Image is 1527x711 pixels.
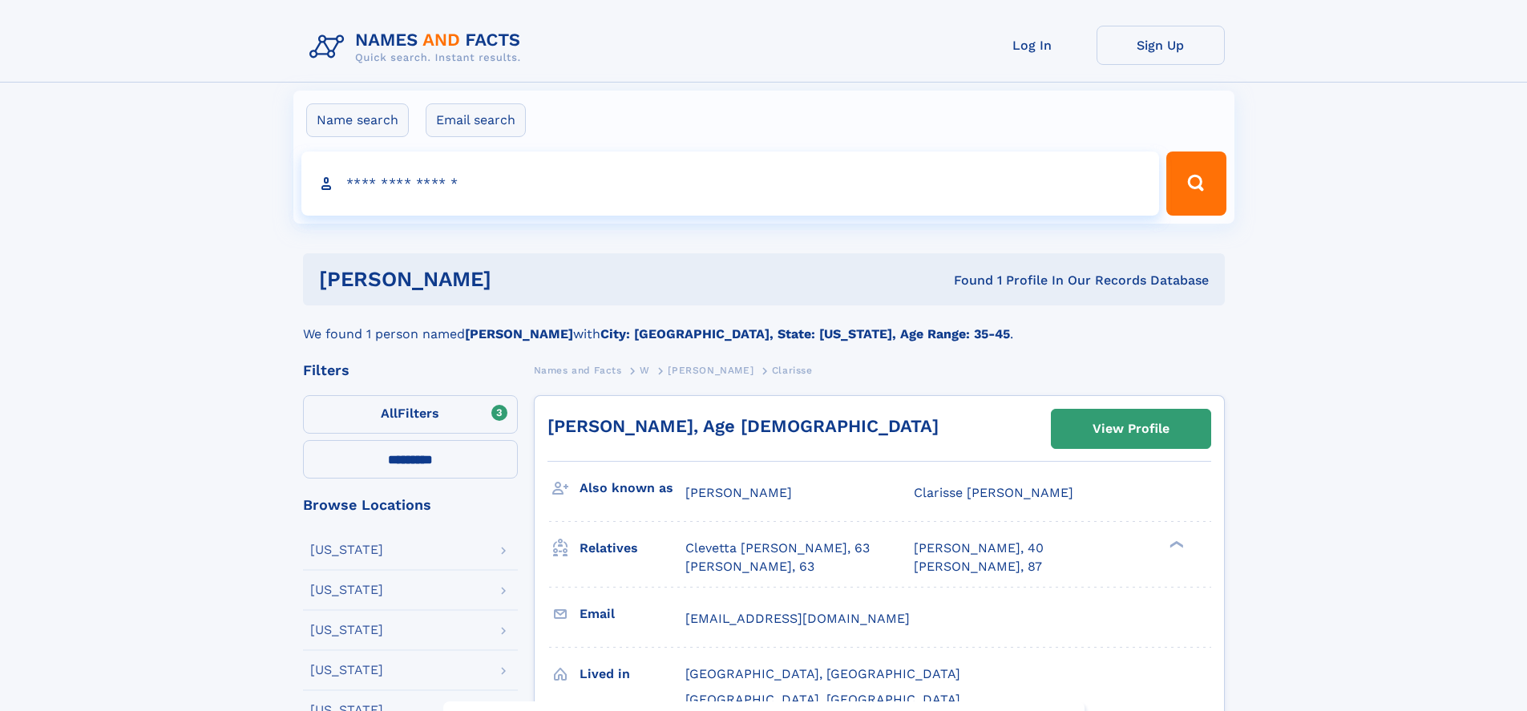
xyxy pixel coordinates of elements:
[968,26,1097,65] a: Log In
[465,326,573,341] b: [PERSON_NAME]
[914,539,1044,557] a: [PERSON_NAME], 40
[685,485,792,500] span: [PERSON_NAME]
[668,365,753,376] span: [PERSON_NAME]
[310,543,383,556] div: [US_STATE]
[668,360,753,380] a: [PERSON_NAME]
[1165,539,1185,550] div: ❯
[685,558,814,576] a: [PERSON_NAME], 63
[1052,410,1210,448] a: View Profile
[1166,151,1226,216] button: Search Button
[640,365,650,376] span: W
[301,151,1160,216] input: search input
[310,584,383,596] div: [US_STATE]
[685,539,870,557] a: Clevetta [PERSON_NAME], 63
[1093,410,1169,447] div: View Profile
[600,326,1010,341] b: City: [GEOGRAPHIC_DATA], State: [US_STATE], Age Range: 35-45
[914,558,1042,576] a: [PERSON_NAME], 87
[580,661,685,688] h3: Lived in
[303,395,518,434] label: Filters
[580,600,685,628] h3: Email
[580,475,685,502] h3: Also known as
[319,269,723,289] h1: [PERSON_NAME]
[426,103,526,137] label: Email search
[580,535,685,562] h3: Relatives
[303,305,1225,344] div: We found 1 person named with .
[685,692,960,707] span: [GEOGRAPHIC_DATA], [GEOGRAPHIC_DATA]
[381,406,398,421] span: All
[310,664,383,677] div: [US_STATE]
[914,485,1073,500] span: Clarisse [PERSON_NAME]
[772,365,813,376] span: Clarisse
[303,498,518,512] div: Browse Locations
[1097,26,1225,65] a: Sign Up
[534,360,622,380] a: Names and Facts
[685,611,910,626] span: [EMAIL_ADDRESS][DOMAIN_NAME]
[640,360,650,380] a: W
[547,416,939,436] a: [PERSON_NAME], Age [DEMOGRAPHIC_DATA]
[303,363,518,378] div: Filters
[303,26,534,69] img: Logo Names and Facts
[306,103,409,137] label: Name search
[685,666,960,681] span: [GEOGRAPHIC_DATA], [GEOGRAPHIC_DATA]
[722,272,1209,289] div: Found 1 Profile In Our Records Database
[310,624,383,636] div: [US_STATE]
